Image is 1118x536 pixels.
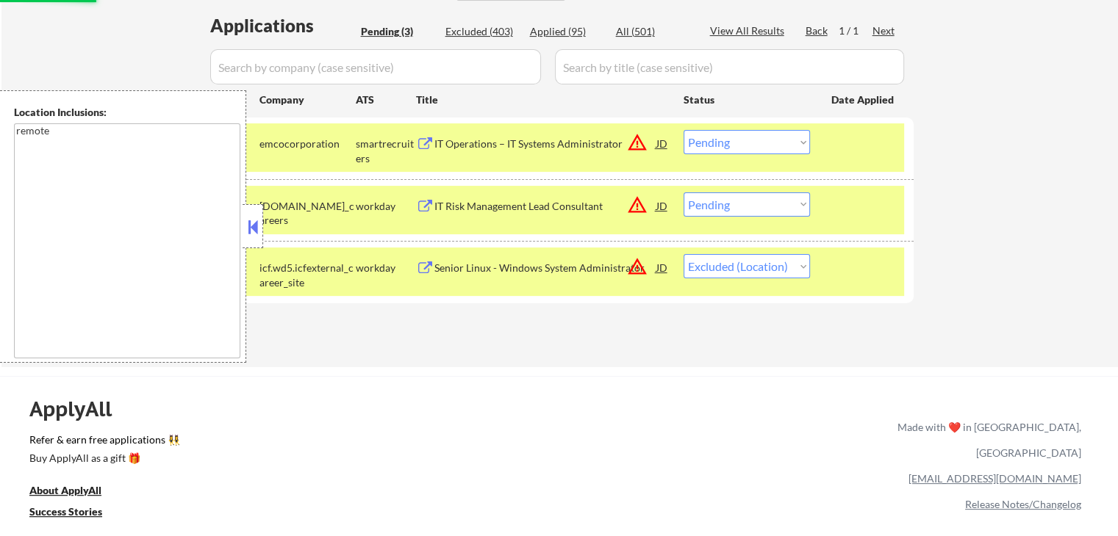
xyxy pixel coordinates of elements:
[356,137,416,165] div: smartrecruiters
[29,484,101,496] u: About ApplyAll
[356,199,416,214] div: workday
[29,504,122,522] a: Success Stories
[655,130,670,156] div: JD
[892,414,1081,466] div: Made with ❤️ in [GEOGRAPHIC_DATA], [GEOGRAPHIC_DATA]
[29,453,176,463] div: Buy ApplyAll as a gift 🎁
[872,23,896,38] div: Next
[655,192,670,219] div: JD
[416,93,670,107] div: Title
[684,86,810,112] div: Status
[29,482,122,501] a: About ApplyAll
[210,17,356,35] div: Applications
[555,49,904,84] input: Search by title (case sensitive)
[259,261,356,289] div: icf.wd5.icfexternal_career_site
[627,195,648,215] button: warning_amber
[29,505,102,518] u: Success Stories
[627,132,648,153] button: warning_amber
[909,472,1081,485] a: [EMAIL_ADDRESS][DOMAIN_NAME]
[434,137,656,151] div: IT Operations – IT Systems Administrator
[29,435,590,450] a: Refer & earn free applications 👯‍♀️
[839,23,872,38] div: 1 / 1
[259,93,356,107] div: Company
[434,199,656,214] div: IT Risk Management Lead Consultant
[356,261,416,275] div: workday
[210,49,541,84] input: Search by company (case sensitive)
[356,93,416,107] div: ATS
[434,261,656,275] div: Senior Linux - Windows System Administrator
[29,396,129,421] div: ApplyAll
[710,23,789,38] div: View All Results
[831,93,896,107] div: Date Applied
[259,199,356,228] div: [DOMAIN_NAME]_careers
[965,498,1081,510] a: Release Notes/Changelog
[29,450,176,468] a: Buy ApplyAll as a gift 🎁
[445,24,519,39] div: Excluded (403)
[530,24,603,39] div: Applied (95)
[259,137,356,151] div: emcocorporation
[806,23,829,38] div: Back
[361,24,434,39] div: Pending (3)
[14,105,240,120] div: Location Inclusions:
[616,24,689,39] div: All (501)
[627,256,648,277] button: warning_amber
[655,254,670,280] div: JD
